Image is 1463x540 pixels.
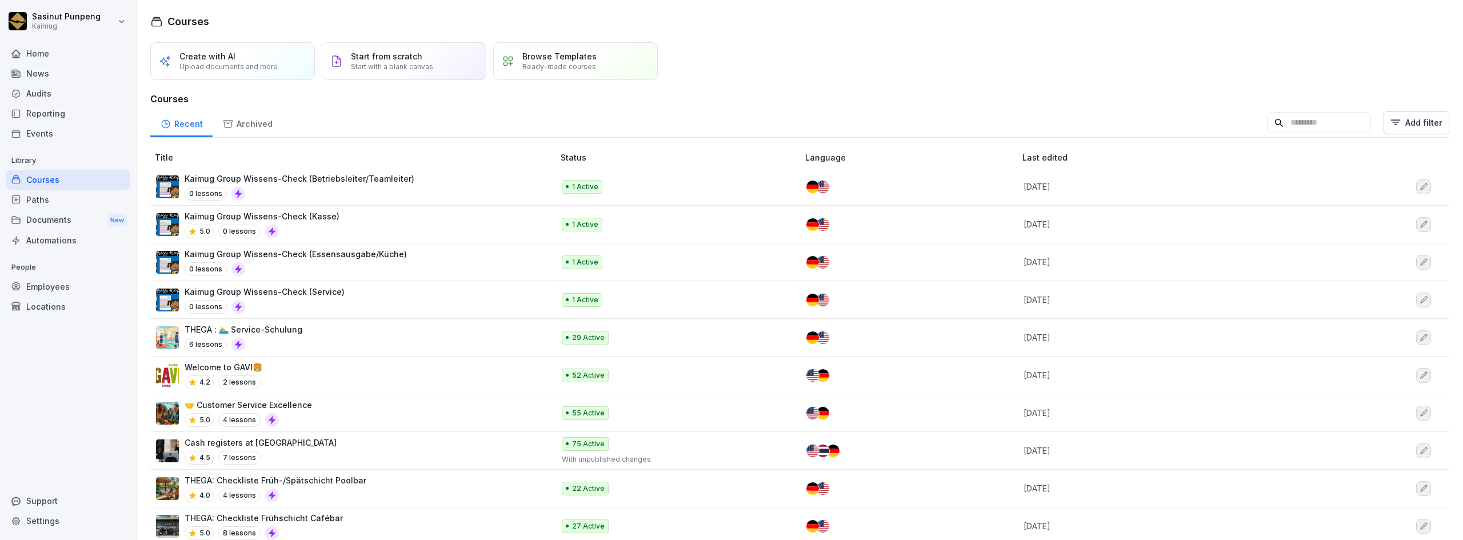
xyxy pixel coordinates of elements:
[185,323,302,335] p: THEGA : 🏊‍♂️ Service-Schulung
[150,92,1449,106] h3: Courses
[156,251,179,274] img: e5wlzal6fzyyu8pkl39fd17k.png
[6,83,130,103] a: Audits
[6,43,130,63] a: Home
[806,181,819,193] img: de.svg
[6,210,130,231] a: DocumentsNew
[185,361,262,373] p: Welcome to GAVI🍔​
[805,151,1018,163] p: Language
[6,190,130,210] a: Paths
[1022,151,1341,163] p: Last edited
[572,483,605,494] p: 22 Active
[817,218,829,231] img: us.svg
[6,491,130,511] div: Support
[185,338,227,351] p: 6 lessons
[179,62,278,71] p: Upload documents and more
[572,295,598,305] p: 1 Active
[6,230,130,250] a: Automations
[218,413,261,427] p: 4 lessons
[806,520,819,533] img: de.svg
[1024,520,1327,532] p: [DATE]
[351,51,422,61] p: Start from scratch
[817,256,829,269] img: us.svg
[522,62,596,71] p: Ready-made courses
[806,294,819,306] img: de.svg
[562,454,787,465] p: With unpublished changes
[199,453,210,463] p: 4.5
[156,439,179,462] img: dl77onhohrz39aq74lwupjv4.png
[6,277,130,297] div: Employees
[156,364,179,387] img: j3qvtondn2pyyk0uswimno35.png
[817,520,829,533] img: us.svg
[185,262,227,276] p: 0 lessons
[1384,111,1449,134] button: Add filter
[6,170,130,190] a: Courses
[817,482,829,495] img: us.svg
[806,218,819,231] img: de.svg
[6,151,130,170] p: Library
[6,210,130,231] div: Documents
[6,63,130,83] a: News
[107,214,127,227] div: New
[185,210,339,222] p: Kaimug Group Wissens-Check (Kasse)
[1024,331,1327,343] p: [DATE]
[185,286,345,298] p: Kaimug Group Wissens-Check (Service)
[156,402,179,425] img: t4pbym28f6l0mdwi5yze01sv.png
[827,445,840,457] img: de.svg
[806,445,819,457] img: us.svg
[156,289,179,311] img: jlnjzaawwppuwjk75n1xtva1.png
[1024,181,1327,193] p: [DATE]
[572,257,598,267] p: 1 Active
[806,369,819,382] img: us.svg
[218,375,261,389] p: 2 lessons
[6,297,130,317] a: Locations
[806,407,819,419] img: us.svg
[199,226,210,237] p: 5.0
[817,407,829,419] img: de.svg
[179,51,235,61] p: Create with AI
[32,22,101,30] p: Kaimug
[185,187,227,201] p: 0 lessons
[1024,294,1327,306] p: [DATE]
[817,331,829,344] img: us.svg
[185,437,337,449] p: Cash registers at [GEOGRAPHIC_DATA]
[572,370,605,381] p: 52 Active
[199,415,210,425] p: 5.0
[6,103,130,123] a: Reporting
[1024,445,1327,457] p: [DATE]
[6,511,130,531] a: Settings
[572,219,598,230] p: 1 Active
[522,51,597,61] p: Browse Templates
[817,181,829,193] img: us.svg
[199,490,210,501] p: 4.0
[199,377,210,387] p: 4.2
[351,62,433,71] p: Start with a blank canvas
[156,175,179,198] img: zhcyuzgvu394bi5ht45lbfzq.png
[1024,369,1327,381] p: [DATE]
[806,482,819,495] img: de.svg
[156,326,179,349] img: wcu8mcyxm0k4gzhvf0psz47j.png
[572,333,605,343] p: 29 Active
[156,515,179,538] img: eu7hyn34msojjefjekhnxyfb.png
[150,108,213,137] a: Recent
[572,182,598,192] p: 1 Active
[156,477,179,500] img: merqyd26r8c8lzomofbhvkie.png
[572,521,605,531] p: 27 Active
[6,123,130,143] div: Events
[218,451,261,465] p: 7 lessons
[572,408,605,418] p: 55 Active
[185,474,366,486] p: THEGA: Checkliste Früh-/Spätschicht Poolbar
[199,528,210,538] p: 5.0
[1024,218,1327,230] p: [DATE]
[561,151,801,163] p: Status
[185,399,312,411] p: 🤝 Customer Service Excellence
[185,173,414,185] p: Kaimug Group Wissens-Check (Betriebsleiter/Teamleiter)
[572,439,605,449] p: 75 Active
[213,108,282,137] div: Archived
[806,331,819,344] img: de.svg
